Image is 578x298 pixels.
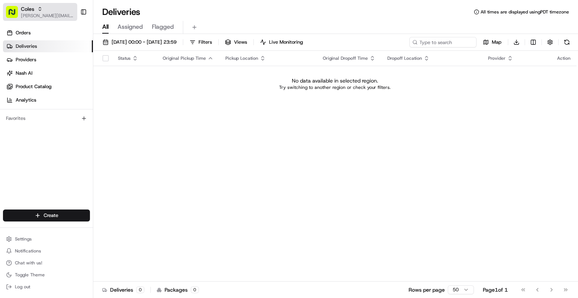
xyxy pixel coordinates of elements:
span: Pickup Location [225,55,258,61]
button: Log out [3,282,90,292]
div: 📗 [7,147,13,153]
span: Original Pickup Time [163,55,206,61]
span: Orders [16,30,31,36]
span: Create [44,212,58,219]
button: [PERSON_NAME][EMAIL_ADDRESS][DOMAIN_NAME] [21,13,74,19]
div: Favorites [3,112,90,124]
span: [DATE] 00:00 - [DATE] 23:59 [112,39,176,46]
input: Clear [19,48,123,56]
button: Map [479,37,505,47]
p: No data available in selected region. [292,77,378,84]
div: Packages [157,286,199,294]
span: Assigned [118,22,143,31]
span: Live Monitoring [269,39,303,46]
a: Deliveries [3,40,93,52]
span: Analytics [16,97,36,103]
p: Try switching to another region or check your filters. [279,84,391,90]
span: Deliveries [16,43,37,50]
button: Notifications [3,246,90,256]
button: Settings [3,234,90,244]
div: Page 1 of 1 [483,286,508,294]
span: Map [492,39,502,46]
img: 1736555255976-a54dd68f-1ca7-489b-9aae-adbdc363a1c4 [7,71,21,84]
img: 1736555255976-a54dd68f-1ca7-489b-9aae-adbdc363a1c4 [15,116,21,122]
p: Rows per page [409,286,445,294]
a: 📗Knowledge Base [4,143,60,157]
span: Views [234,39,247,46]
button: Coles [21,5,34,13]
img: Nash [7,7,22,22]
div: 0 [191,286,199,293]
a: 💻API Documentation [60,143,123,157]
span: All times are displayed using PDT timezone [481,9,569,15]
a: Providers [3,54,93,66]
a: Powered byPylon [53,164,90,170]
input: Type to search [409,37,477,47]
div: Action [557,55,571,61]
button: Filters [186,37,215,47]
button: [DATE] 00:00 - [DATE] 23:59 [99,37,180,47]
span: Flagged [152,22,174,31]
button: Chat with us! [3,258,90,268]
span: [PERSON_NAME] [23,115,60,121]
span: Providers [16,56,36,63]
span: Status [118,55,131,61]
button: Toggle Theme [3,270,90,280]
button: Refresh [562,37,572,47]
button: Views [222,37,250,47]
button: Create [3,209,90,221]
span: Knowledge Base [15,146,57,154]
span: Toggle Theme [15,272,45,278]
span: Chat with us! [15,260,42,266]
div: Past conversations [7,97,50,103]
button: Coles[PERSON_NAME][EMAIL_ADDRESS][DOMAIN_NAME] [3,3,77,21]
a: Product Catalog [3,81,93,93]
p: Welcome 👋 [7,30,136,41]
span: All [102,22,109,31]
span: Notifications [15,248,41,254]
div: Deliveries [102,286,144,294]
img: Ben Goodger [7,108,19,120]
span: Product Catalog [16,83,51,90]
span: Original Dropoff Time [323,55,368,61]
span: Provider [488,55,506,61]
span: Pylon [74,165,90,170]
img: 2790269178180_0ac78f153ef27d6c0503_72.jpg [16,71,29,84]
a: Analytics [3,94,93,106]
span: [DATE] [66,115,81,121]
span: Log out [15,284,30,290]
button: Live Monitoring [257,37,306,47]
a: Orders [3,27,93,39]
div: 0 [136,286,144,293]
span: • [62,115,65,121]
span: Nash AI [16,70,32,77]
button: See all [116,95,136,104]
span: Dropoff Location [387,55,422,61]
div: 💻 [63,147,69,153]
span: Settings [15,236,32,242]
span: Filters [199,39,212,46]
h1: Deliveries [102,6,140,18]
button: Start new chat [127,73,136,82]
span: API Documentation [71,146,120,154]
div: We're available if you need us! [34,78,103,84]
div: Start new chat [34,71,122,78]
a: Nash AI [3,67,93,79]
